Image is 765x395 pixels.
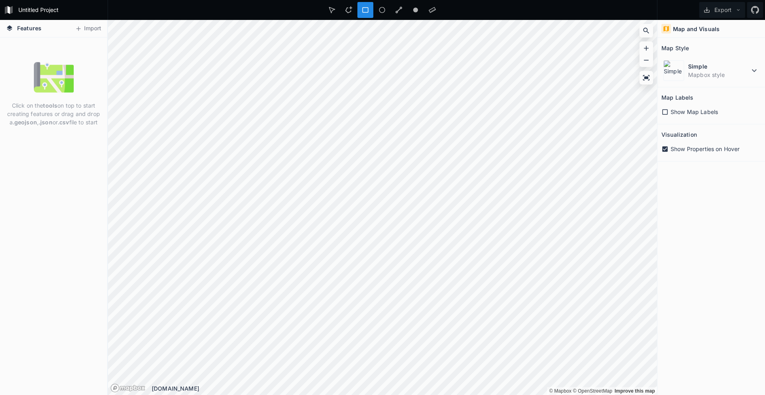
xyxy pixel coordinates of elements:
img: Simple [663,60,684,81]
div: [DOMAIN_NAME] [152,384,657,393]
h2: Map Labels [661,91,693,104]
span: Features [17,24,41,32]
strong: .geojson [13,119,37,126]
strong: tools [43,102,57,109]
h2: Map Style [661,42,689,54]
dd: Mapbox style [688,71,749,79]
a: OpenStreetMap [573,388,612,394]
span: Show Map Labels [671,108,718,116]
a: Mapbox logo [110,383,145,393]
a: Mapbox [549,388,571,394]
strong: .csv [58,119,69,126]
span: Show Properties on Hover [671,145,739,153]
strong: .json [39,119,53,126]
h4: Map and Visuals [673,25,720,33]
dt: Simple [688,62,749,71]
p: Click on the on top to start creating features or drag and drop a , or file to start [6,101,101,126]
button: Export [699,2,745,18]
h2: Visualization [661,128,697,141]
img: empty [34,57,74,97]
a: Map feedback [614,388,655,394]
button: Import [71,22,105,35]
